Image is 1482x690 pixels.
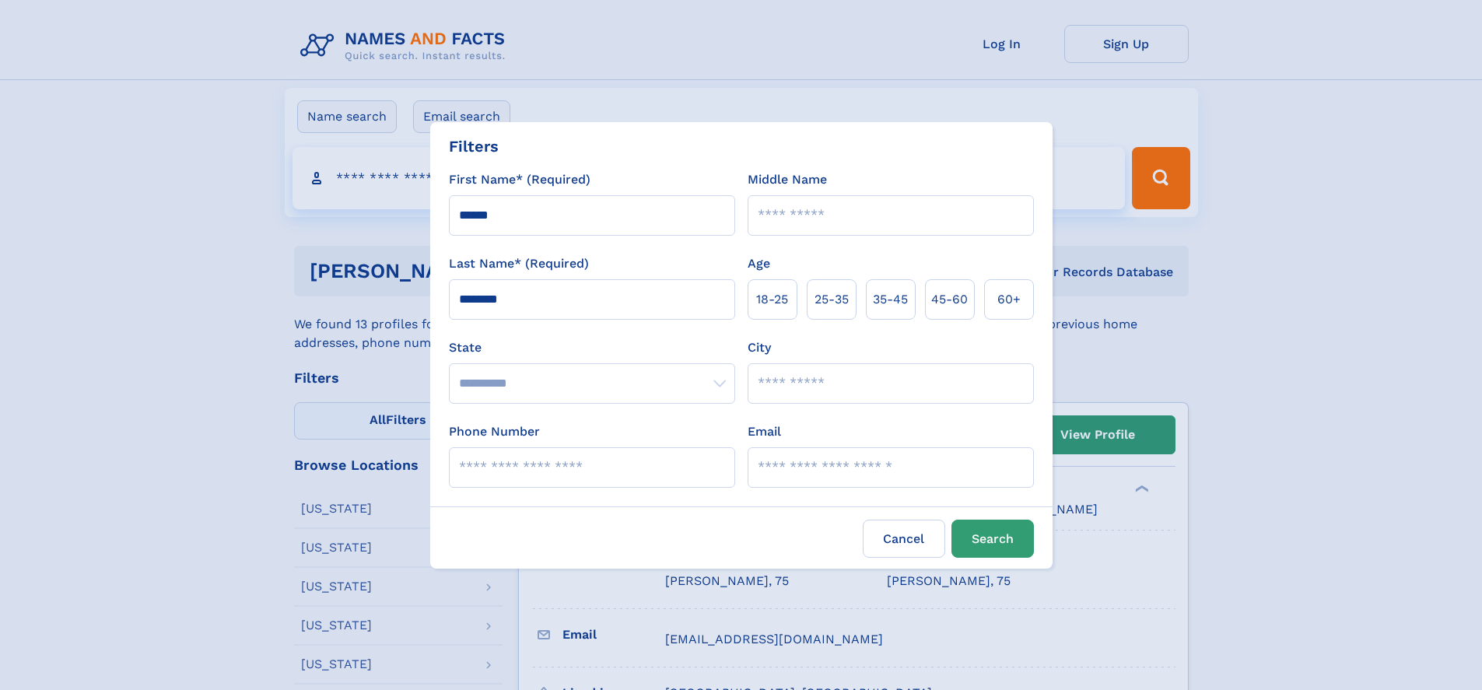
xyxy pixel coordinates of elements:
[748,254,770,273] label: Age
[815,290,849,309] span: 25‑35
[873,290,908,309] span: 35‑45
[449,135,499,158] div: Filters
[748,170,827,189] label: Middle Name
[449,422,540,441] label: Phone Number
[449,170,590,189] label: First Name* (Required)
[756,290,788,309] span: 18‑25
[931,290,968,309] span: 45‑60
[951,520,1034,558] button: Search
[863,520,945,558] label: Cancel
[449,254,589,273] label: Last Name* (Required)
[449,338,735,357] label: State
[748,422,781,441] label: Email
[748,338,771,357] label: City
[997,290,1021,309] span: 60+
